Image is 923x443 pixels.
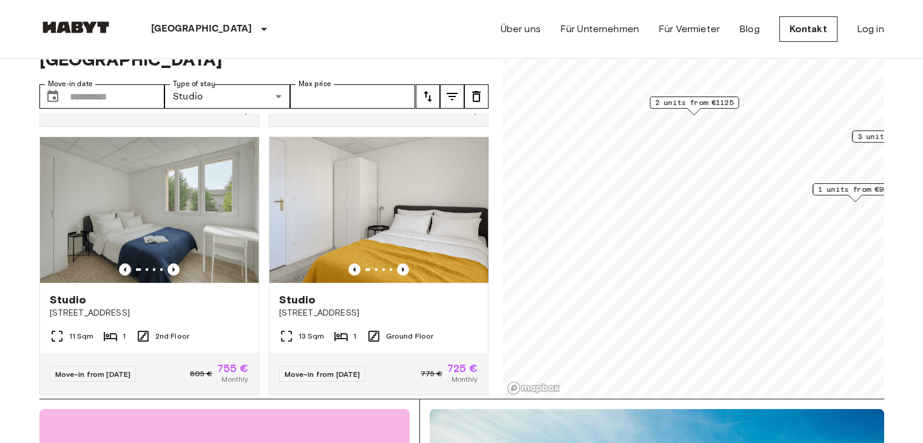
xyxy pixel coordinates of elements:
[50,293,87,307] span: Studio
[269,137,489,395] a: Marketing picture of unit FR-18-010-002-001Previous imagePrevious imageStudio[STREET_ADDRESS]13 S...
[386,331,434,342] span: Ground Floor
[451,374,478,385] span: Monthly
[155,331,189,342] span: 2nd Floor
[447,363,478,374] span: 725 €
[464,84,489,109] button: tune
[503,14,884,399] canvas: Map
[299,79,331,89] label: Max price
[279,293,316,307] span: Studio
[560,22,639,36] a: Für Unternehmen
[348,263,360,276] button: Previous image
[217,363,249,374] span: 755 €
[818,184,892,195] span: 1 units from €995
[279,307,478,319] span: [STREET_ADDRESS]
[779,16,837,42] a: Kontakt
[41,84,65,109] button: Choose date
[813,183,898,202] div: Map marker
[123,331,126,342] span: 1
[151,22,252,36] p: [GEOGRAPHIC_DATA]
[285,370,360,379] span: Move-in from [DATE]
[190,368,212,379] span: 805 €
[397,263,409,276] button: Previous image
[269,137,488,283] img: Marketing picture of unit FR-18-010-002-001
[40,137,259,283] img: Marketing picture of unit FR-18-010-013-001
[649,96,739,115] div: Map marker
[658,22,720,36] a: Für Vermieter
[507,381,560,395] a: Mapbox logo
[69,331,94,342] span: 11 Sqm
[55,370,131,379] span: Move-in from [DATE]
[421,368,442,379] span: 775 €
[173,79,215,89] label: Type of stay
[50,307,249,319] span: [STREET_ADDRESS]
[221,374,248,385] span: Monthly
[164,84,290,109] div: Studio
[440,84,464,109] button: tune
[353,331,356,342] span: 1
[39,137,259,395] a: Marketing picture of unit FR-18-010-013-001Previous imagePrevious imageStudio[STREET_ADDRESS]11 S...
[39,21,112,33] img: Habyt
[299,331,325,342] span: 13 Sqm
[501,22,541,36] a: Über uns
[167,263,180,276] button: Previous image
[655,97,733,108] span: 2 units from €1125
[857,22,884,36] a: Log in
[416,84,440,109] button: tune
[119,263,131,276] button: Previous image
[48,79,93,89] label: Move-in date
[739,22,760,36] a: Blog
